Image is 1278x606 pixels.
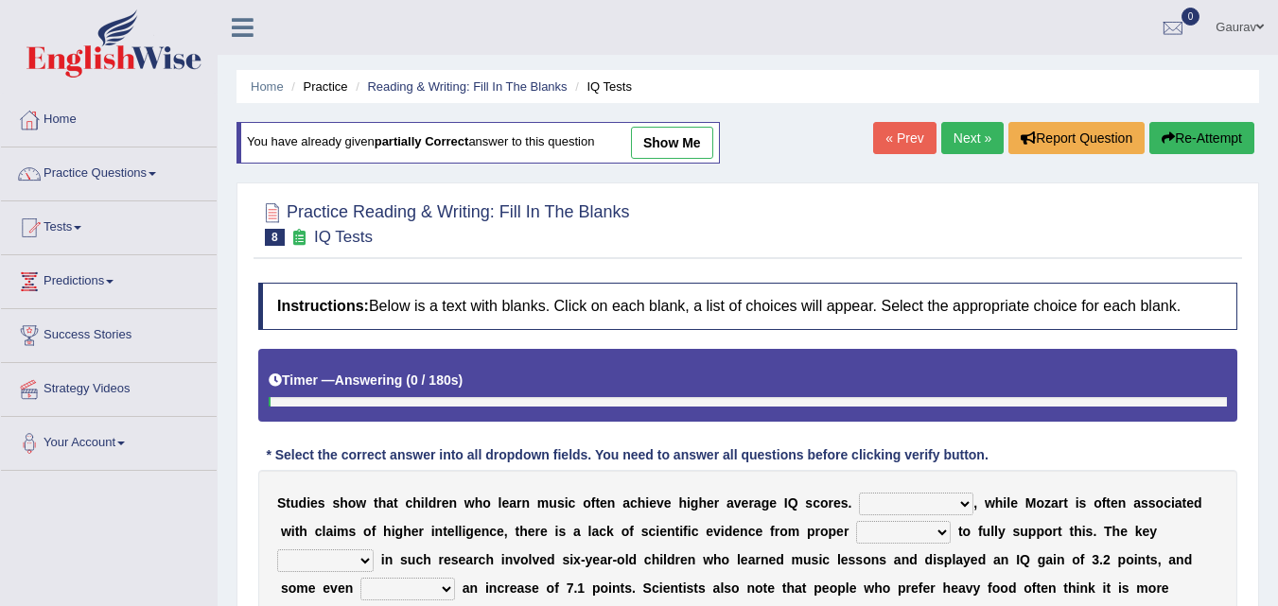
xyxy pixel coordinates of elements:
[1013,524,1021,539] b: s
[645,495,649,511] b: i
[291,524,295,539] b: i
[807,524,815,539] b: p
[322,524,325,539] b: l
[803,552,812,567] b: u
[1082,524,1086,539] b: i
[565,495,569,511] b: i
[411,372,459,388] b: 0 / 180s
[998,524,1006,539] b: y
[606,524,614,539] b: k
[985,495,995,511] b: w
[444,552,451,567] b: e
[849,495,852,511] b: .
[776,552,784,567] b: d
[455,524,459,539] b: l
[770,524,775,539] b: f
[748,495,753,511] b: r
[1186,495,1194,511] b: e
[1194,495,1202,511] b: d
[501,495,509,511] b: e
[277,298,369,314] b: Instructions:
[236,122,720,164] div: You have already given answer to this question
[788,495,798,511] b: Q
[258,199,630,246] h2: Practice Reading & Writing: Fill In The Blanks
[314,228,373,246] small: IQ Tests
[754,495,762,511] b: a
[978,524,983,539] b: f
[675,524,680,539] b: t
[349,524,357,539] b: s
[459,524,463,539] b: l
[497,524,504,539] b: e
[1143,524,1150,539] b: e
[607,495,616,511] b: n
[941,122,1004,154] a: Next »
[513,552,520,567] b: v
[944,552,953,567] b: p
[539,552,547,567] b: e
[1135,524,1143,539] b: k
[1008,122,1145,154] button: Report Question
[768,552,776,567] b: e
[1086,524,1094,539] b: s
[485,552,494,567] b: h
[629,552,638,567] b: d
[340,495,348,511] b: h
[1051,495,1059,511] b: a
[680,552,688,567] b: e
[762,495,770,511] b: g
[337,524,348,539] b: m
[625,552,629,567] b: l
[742,495,749,511] b: e
[375,135,469,149] b: partially correct
[529,552,533,567] b: l
[1059,495,1063,511] b: r
[489,524,497,539] b: c
[1025,495,1037,511] b: M
[973,495,977,511] b: ,
[644,552,652,567] b: c
[392,524,395,539] b: i
[555,524,559,539] b: i
[332,495,340,511] b: s
[520,552,529,567] b: o
[1175,495,1182,511] b: a
[499,495,502,511] b: l
[1111,495,1118,511] b: e
[648,524,656,539] b: c
[473,552,478,567] b: r
[599,524,606,539] b: c
[909,552,918,567] b: d
[381,552,385,567] b: i
[363,524,372,539] b: o
[372,524,376,539] b: f
[818,552,822,567] b: i
[1058,524,1062,539] b: t
[586,552,593,567] b: y
[447,524,455,539] b: e
[691,495,699,511] b: g
[423,552,431,567] b: h
[1007,495,1010,511] b: l
[400,552,408,567] b: s
[755,524,762,539] b: e
[1074,524,1082,539] b: h
[431,524,435,539] b: i
[258,445,996,465] div: * Select the correct answer into all dropdown fields. You need to answer all questions before cli...
[482,495,491,511] b: o
[562,552,569,567] b: s
[725,524,733,539] b: d
[820,495,829,511] b: o
[740,524,748,539] b: n
[621,524,630,539] b: o
[537,495,549,511] b: m
[374,495,378,511] b: t
[600,552,607,567] b: a
[464,495,475,511] b: w
[815,524,820,539] b: r
[465,524,474,539] b: g
[678,495,687,511] b: h
[1,417,217,464] a: Your Account
[855,552,863,567] b: s
[871,552,880,567] b: n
